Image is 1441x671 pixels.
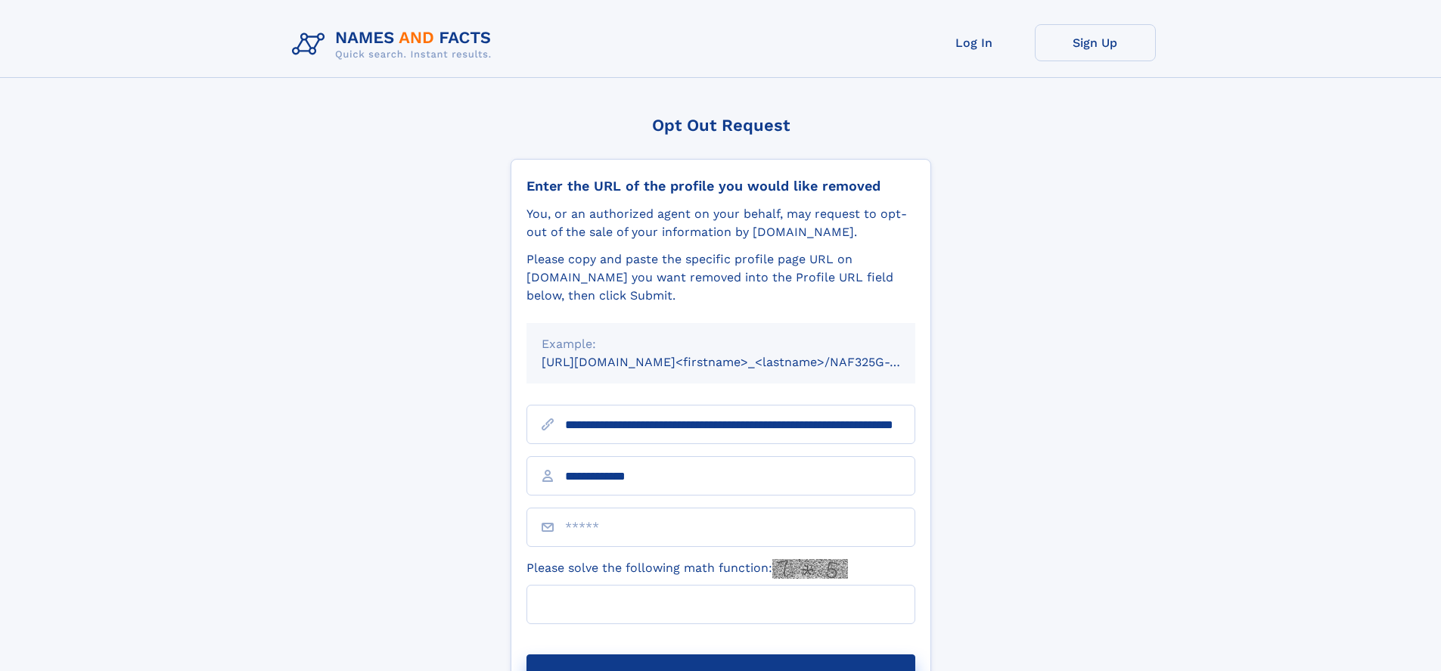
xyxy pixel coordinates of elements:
div: Opt Out Request [511,116,931,135]
a: Sign Up [1035,24,1156,61]
div: Example: [542,335,900,353]
div: Enter the URL of the profile you would like removed [526,178,915,194]
label: Please solve the following math function: [526,559,848,579]
div: You, or an authorized agent on your behalf, may request to opt-out of the sale of your informatio... [526,205,915,241]
div: Please copy and paste the specific profile page URL on [DOMAIN_NAME] you want removed into the Pr... [526,250,915,305]
img: Logo Names and Facts [286,24,504,65]
a: Log In [914,24,1035,61]
small: [URL][DOMAIN_NAME]<firstname>_<lastname>/NAF325G-xxxxxxxx [542,355,944,369]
